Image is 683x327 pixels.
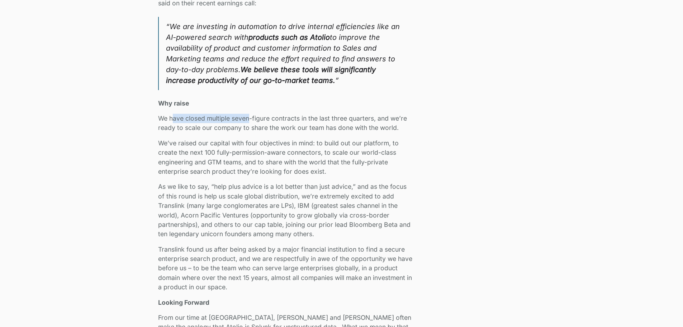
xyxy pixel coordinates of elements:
[158,99,189,107] strong: Why raise
[158,245,414,292] p: Translink found us after being asked by a major financial institution to find a secure enterprise...
[647,293,683,327] iframe: Chat Widget
[158,299,209,306] strong: Looking Forward
[248,33,330,42] strong: products such as Atolio
[166,65,376,85] strong: We believe these tools will significantly increase productivity of our go-to-market teams.
[158,17,414,90] blockquote: “We are investing in automation to drive internal efficiencies like an AI-powered search with to ...
[158,114,414,133] p: We have closed multiple seven-figure contracts in the last three quarters, and we’re ready to sca...
[158,182,414,239] p: As we like to say, “help plus advice is a lot better than just advice,” and as the focus of this ...
[158,139,414,177] p: We’ve raised our capital with four objectives in mind: to build out our platform, to create the n...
